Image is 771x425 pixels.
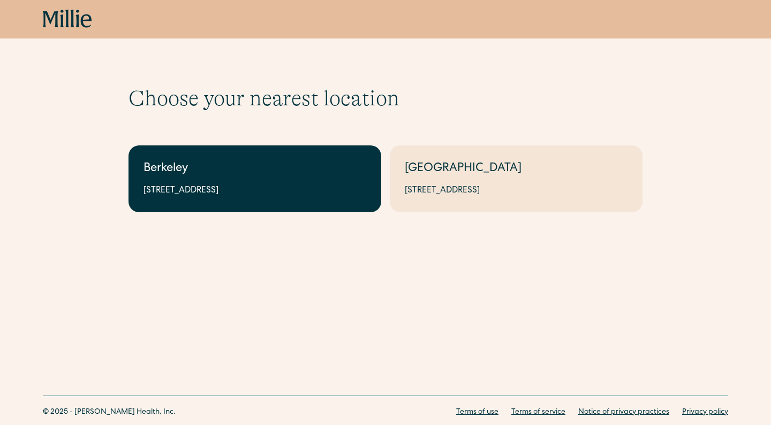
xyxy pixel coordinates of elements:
div: [STREET_ADDRESS] [143,184,366,197]
div: Berkeley [143,160,366,178]
a: Terms of use [456,407,498,418]
div: © 2025 - [PERSON_NAME] Health, Inc. [43,407,176,418]
a: [GEOGRAPHIC_DATA][STREET_ADDRESS] [390,145,642,212]
a: Notice of privacy practices [578,407,669,418]
a: Terms of service [511,407,565,418]
a: Privacy policy [682,407,728,418]
div: [STREET_ADDRESS] [405,184,628,197]
a: Berkeley[STREET_ADDRESS] [128,145,381,212]
h1: Choose your nearest location [128,86,642,111]
div: [GEOGRAPHIC_DATA] [405,160,628,178]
